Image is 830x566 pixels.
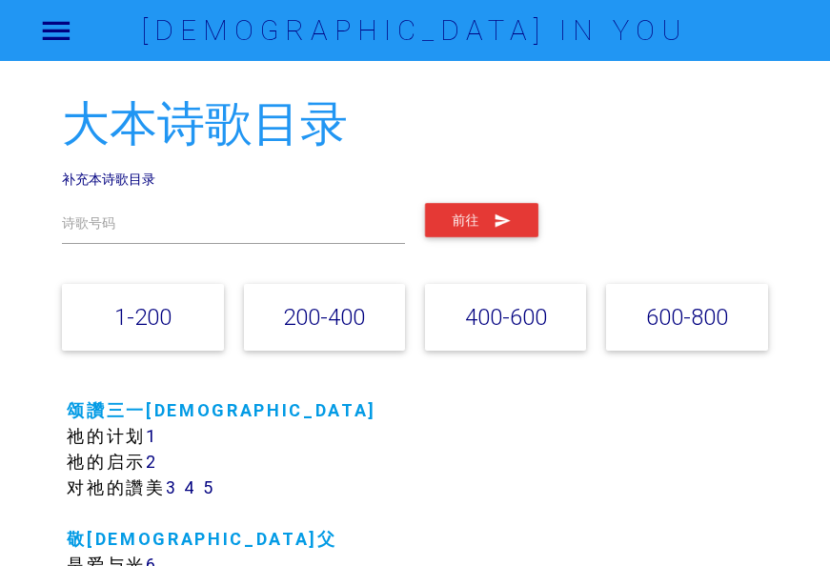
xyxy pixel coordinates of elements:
[646,303,728,331] a: 600-800
[465,303,547,331] a: 400-600
[67,528,336,550] a: 敬[DEMOGRAPHIC_DATA]父
[62,171,155,188] a: 补充本诗歌目录
[425,203,538,237] button: 前往
[146,425,158,447] a: 1
[184,476,197,498] a: 4
[203,476,215,498] a: 5
[166,476,178,498] a: 3
[62,213,115,233] label: 诗歌号码
[146,451,158,473] a: 2
[114,303,172,331] a: 1-200
[283,303,365,331] a: 200-400
[67,399,376,421] a: 颂讚三一[DEMOGRAPHIC_DATA]
[62,98,767,151] h2: 大本诗歌目录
